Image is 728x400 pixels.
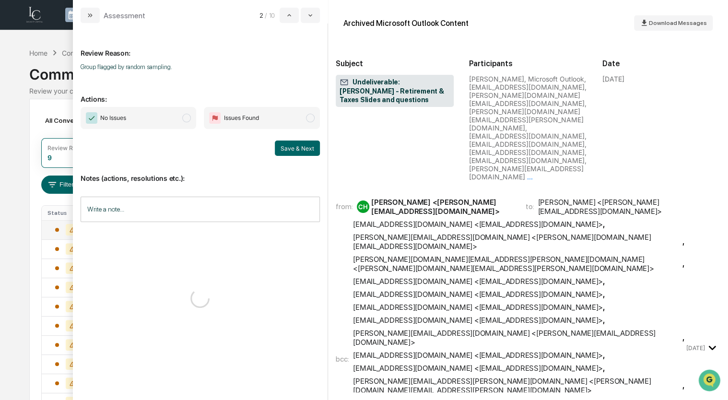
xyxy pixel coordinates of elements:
[70,122,77,129] div: 🗄️
[68,162,116,170] a: Powered byPylon
[371,198,514,216] div: [PERSON_NAME] <[PERSON_NAME][EMAIL_ADDRESS][DOMAIN_NAME]>
[10,140,17,148] div: 🔎
[525,202,534,211] span: to:
[353,255,682,273] div: [PERSON_NAME][DOMAIN_NAME][EMAIL_ADDRESS][PERSON_NAME][DOMAIN_NAME] <[PERSON_NAME][DOMAIN_NAME][E...
[29,87,699,95] div: Review your communication records across channels
[10,122,17,129] div: 🖐️
[42,206,93,220] th: Status
[10,73,27,91] img: 1746055101610-c473b297-6a78-478c-a979-82029cc54cd1
[6,135,64,153] a: 🔎Data Lookup
[10,20,175,35] p: How can we help?
[336,59,454,68] h2: Subject
[353,303,605,312] span: ,
[62,49,140,57] div: Communications Archive
[19,139,60,149] span: Data Lookup
[353,277,603,286] div: [EMAIL_ADDRESS][DOMAIN_NAME] <[EMAIL_ADDRESS][DOMAIN_NAME]>
[209,112,221,124] img: Flag
[686,344,705,352] time: Wednesday, September 17, 2025 at 3:12:24 PM
[47,153,52,162] div: 9
[41,113,114,128] div: All Conversations
[33,73,157,83] div: Start new chat
[343,19,469,28] div: Archived Microsoft Outlook Content
[259,12,263,19] span: 2
[100,113,126,123] span: No Issues
[353,376,682,395] div: [PERSON_NAME][EMAIL_ADDRESS][PERSON_NAME][DOMAIN_NAME] <[PERSON_NAME][DOMAIN_NAME][EMAIL_ADDRESS]...
[602,59,720,68] h2: Date
[81,63,320,71] p: Group flagged by random sampling.
[469,75,587,181] div: [PERSON_NAME], Microsoft Outlook, [EMAIL_ADDRESS][DOMAIN_NAME], [PERSON_NAME][DOMAIN_NAME][EMAIL_...
[353,290,603,299] div: [EMAIL_ADDRESS][DOMAIN_NAME] <[EMAIL_ADDRESS][DOMAIN_NAME]>
[353,220,603,229] div: [EMAIL_ADDRESS][DOMAIN_NAME] <[EMAIL_ADDRESS][DOMAIN_NAME]>
[29,58,699,83] div: Communications Archive
[81,163,320,182] p: Notes (actions, resolutions etc.):
[353,220,605,229] span: ,
[81,37,320,57] p: Review Reason:
[469,59,587,68] h2: Participants
[223,113,258,123] span: Issues Found
[163,76,175,88] button: Start new chat
[336,354,349,364] span: bcc:
[33,83,121,91] div: We're available if you need us!
[353,364,603,373] div: [EMAIL_ADDRESS][DOMAIN_NAME] <[EMAIL_ADDRESS][DOMAIN_NAME]>
[336,202,353,211] span: from:
[353,290,605,299] span: ,
[95,163,116,170] span: Pylon
[353,364,605,373] span: ,
[353,351,603,360] div: [EMAIL_ADDRESS][DOMAIN_NAME] <[EMAIL_ADDRESS][DOMAIN_NAME]>
[265,12,278,19] span: / 10
[81,83,320,103] p: Actions:
[353,277,605,286] span: ,
[527,173,533,181] span: ...
[66,117,123,134] a: 🗄️Attestations
[353,351,605,360] span: ,
[353,233,684,251] span: ,
[538,198,684,216] div: [PERSON_NAME] <[PERSON_NAME][EMAIL_ADDRESS][DOMAIN_NAME]>
[6,117,66,134] a: 🖐️Preclearance
[602,75,624,83] div: [DATE]
[357,200,369,213] div: CH
[353,255,684,273] span: ,
[86,112,97,124] img: Checkmark
[353,376,684,395] span: ,
[29,49,47,57] div: Home
[353,303,603,312] div: [EMAIL_ADDRESS][DOMAIN_NAME] <[EMAIL_ADDRESS][DOMAIN_NAME]>
[47,144,94,152] div: Review Required
[104,11,145,20] div: Assessment
[649,20,707,26] span: Download Messages
[353,233,682,251] div: [PERSON_NAME][EMAIL_ADDRESS][DOMAIN_NAME] <[PERSON_NAME][DOMAIN_NAME][EMAIL_ADDRESS][DOMAIN_NAME]>
[19,121,62,130] span: Preclearance
[353,329,682,347] div: [PERSON_NAME][EMAIL_ADDRESS][DOMAIN_NAME] <[PERSON_NAME][EMAIL_ADDRESS][DOMAIN_NAME]>
[340,78,450,105] span: Undeliverable: [PERSON_NAME] - Retirement & Taxes Slides and questions
[634,15,713,31] button: Download Messages
[23,6,46,24] img: logo
[353,329,684,347] span: ,
[353,316,603,325] div: [EMAIL_ADDRESS][DOMAIN_NAME] <[EMAIL_ADDRESS][DOMAIN_NAME]>
[79,121,119,130] span: Attestations
[353,316,605,325] span: ,
[41,176,83,194] button: Filters
[275,141,320,156] button: Save & Next
[697,368,723,394] iframe: Open customer support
